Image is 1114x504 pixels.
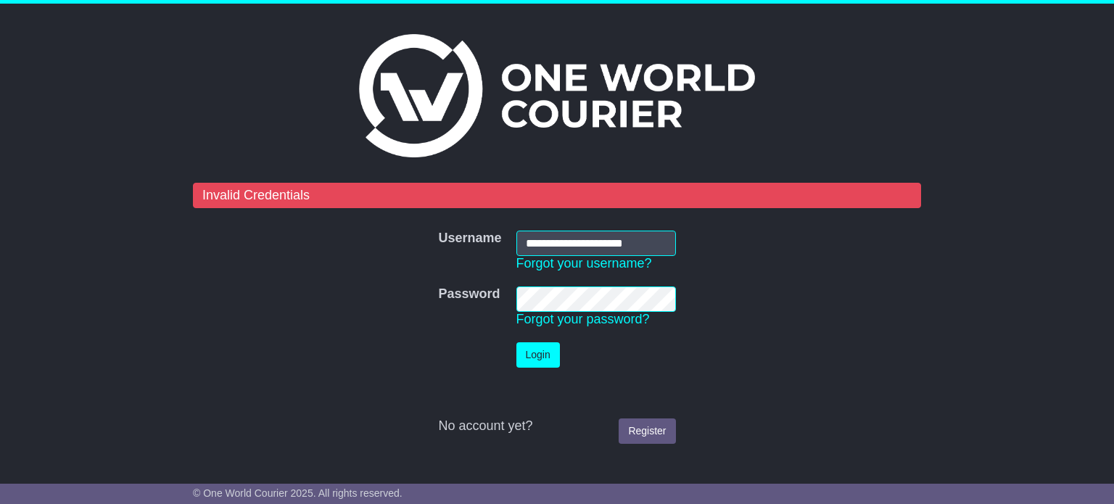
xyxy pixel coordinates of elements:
[359,34,755,157] img: One World
[516,312,650,326] a: Forgot your password?
[438,418,675,434] div: No account yet?
[193,183,921,209] div: Invalid Credentials
[516,342,560,368] button: Login
[516,256,652,270] a: Forgot your username?
[619,418,675,444] a: Register
[438,286,500,302] label: Password
[193,487,403,499] span: © One World Courier 2025. All rights reserved.
[438,231,501,247] label: Username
